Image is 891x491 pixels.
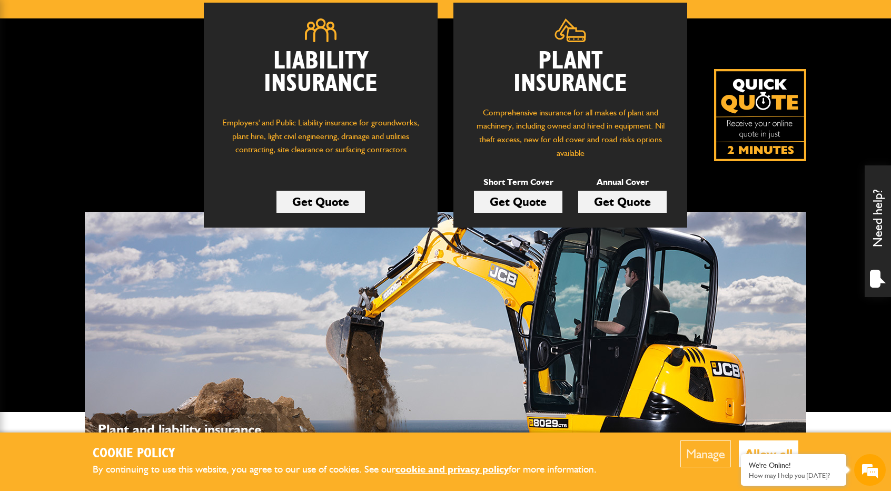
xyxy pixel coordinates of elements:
[865,165,891,297] div: Need help?
[143,325,191,339] em: Start Chat
[749,461,838,470] div: We're Online!
[14,97,192,121] input: Enter your last name
[173,5,198,31] div: Minimize live chat window
[714,69,806,161] a: Get your insurance quote isn just 2-minutes
[93,446,614,462] h2: Cookie Policy
[14,191,192,316] textarea: Type your message and hit 'Enter'
[220,116,422,166] p: Employers' and Public Liability insurance for groundworks, plant hire, light civil engineering, d...
[714,69,806,161] img: Quick Quote
[276,191,365,213] a: Get Quote
[749,472,838,479] p: How may I help you today?
[93,461,614,478] p: By continuing to use this website, you agree to our use of cookies. See our for more information.
[578,191,667,213] a: Get Quote
[14,160,192,183] input: Enter your phone number
[474,175,562,189] p: Short Term Cover
[469,106,671,160] p: Comprehensive insurance for all makes of plant and machinery, including owned and hired in equipm...
[578,175,667,189] p: Annual Cover
[98,419,272,462] p: Plant and liability insurance for makes and models...
[14,129,192,152] input: Enter your email address
[220,50,422,106] h2: Liability Insurance
[680,440,731,467] button: Manage
[55,59,177,73] div: Chat with us now
[469,50,671,95] h2: Plant Insurance
[18,58,44,73] img: d_20077148190_company_1631870298795_20077148190
[739,440,798,467] button: Allow all
[474,191,562,213] a: Get Quote
[395,463,509,475] a: cookie and privacy policy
